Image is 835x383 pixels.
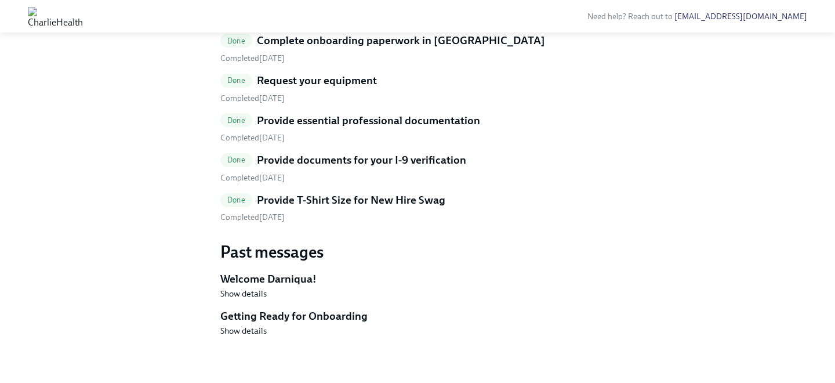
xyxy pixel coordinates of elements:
[220,37,252,45] span: Done
[220,153,615,183] a: DoneProvide documents for your I-9 verification Completed[DATE]
[257,153,466,168] h5: Provide documents for your I-9 verification
[220,193,615,223] a: DoneProvide T-Shirt Size for New Hire Swag Completed[DATE]
[587,12,807,21] span: Need help? Reach out to
[674,12,807,21] a: [EMAIL_ADDRESS][DOMAIN_NAME]
[257,73,377,88] h5: Request your equipment
[220,53,285,63] span: Friday, August 15th 2025, 3:38 pm
[220,173,285,183] span: Friday, August 15th 2025, 4:16 pm
[220,325,267,337] button: Show details
[28,7,83,26] img: CharlieHealth
[257,113,480,128] h5: Provide essential professional documentation
[220,212,285,222] span: Friday, August 15th 2025, 4:16 pm
[220,241,615,262] h3: Past messages
[220,309,615,324] h5: Getting Ready for Onboarding
[220,93,285,103] span: Friday, August 15th 2025, 4:11 pm
[257,193,445,208] h5: Provide T-Shirt Size for New Hire Swag
[220,73,615,104] a: DoneRequest your equipment Completed[DATE]
[220,272,615,287] h5: Welcome Darniqua!
[220,113,615,144] a: DoneProvide essential professional documentation Completed[DATE]
[220,156,252,164] span: Done
[220,33,615,64] a: DoneComplete onboarding paperwork in [GEOGRAPHIC_DATA] Completed[DATE]
[220,288,267,299] button: Show details
[220,116,252,125] span: Done
[257,33,545,48] h5: Complete onboarding paperwork in [GEOGRAPHIC_DATA]
[220,133,285,143] span: Friday, August 15th 2025, 4:10 pm
[220,196,252,204] span: Done
[220,76,252,85] span: Done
